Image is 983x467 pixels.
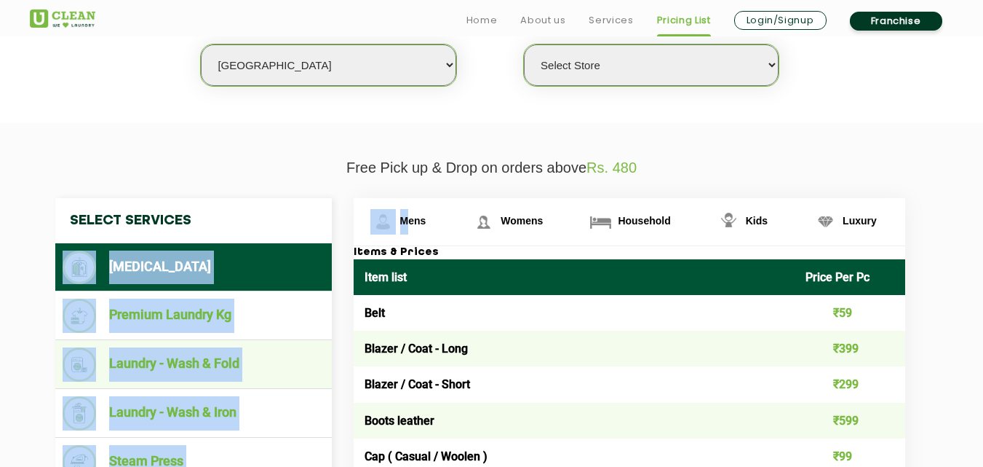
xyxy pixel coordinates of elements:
[63,396,97,431] img: Laundry - Wash & Iron
[795,259,905,295] th: Price Per Pc
[63,348,325,382] li: Laundry - Wash & Fold
[400,215,426,227] span: Mens
[795,295,905,331] td: ₹59
[795,331,905,366] td: ₹399
[354,366,795,402] td: Blazer / Coat - Short
[588,209,613,235] img: Household
[63,348,97,382] img: Laundry - Wash & Fold
[586,160,637,176] span: Rs. 480
[354,295,795,331] td: Belt
[466,12,498,29] a: Home
[501,215,543,227] span: Womens
[30,9,95,28] img: UClean Laundry and Dry Cleaning
[63,299,97,333] img: Premium Laundry Kg
[520,12,565,29] a: About us
[734,11,827,30] a: Login/Signup
[63,299,325,333] li: Premium Laundry Kg
[354,246,905,259] h3: Items & Prices
[63,251,325,284] li: [MEDICAL_DATA]
[354,403,795,439] td: Boots leather
[63,251,97,284] img: Dry Cleaning
[471,209,496,235] img: Womens
[354,259,795,295] th: Item list
[813,209,838,235] img: Luxury
[589,12,633,29] a: Services
[657,12,711,29] a: Pricing List
[63,396,325,431] li: Laundry - Wash & Iron
[354,331,795,366] td: Blazer / Coat - Long
[618,215,670,227] span: Household
[30,160,954,176] p: Free Pick up & Drop on orders above
[746,215,768,227] span: Kids
[795,403,905,439] td: ₹599
[370,209,396,235] img: Mens
[55,198,332,243] h4: Select Services
[843,215,877,227] span: Luxury
[716,209,741,235] img: Kids
[795,366,905,402] td: ₹299
[850,12,942,31] a: Franchise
